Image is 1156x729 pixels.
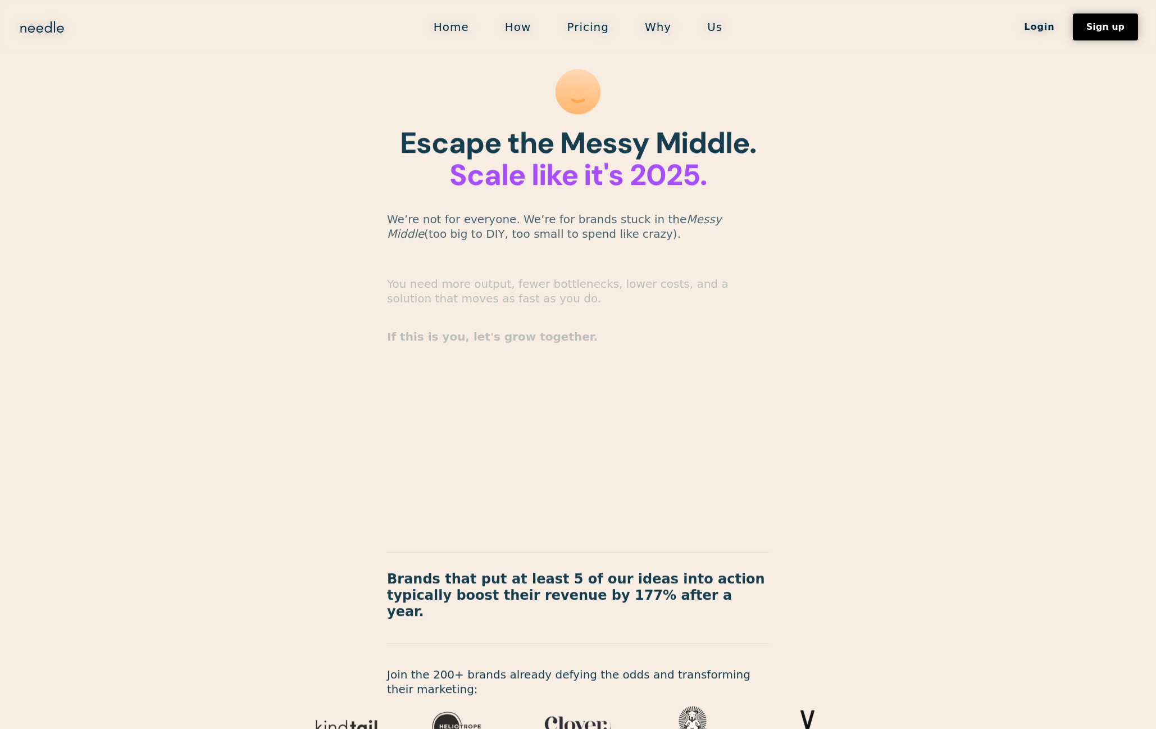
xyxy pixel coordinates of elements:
p: We’re not for everyone. We’re for brands stuck in the (too big to DIY, too small to spend like cr... [387,212,769,241]
a: Home [416,15,487,39]
span: Scale like it's 2025. [449,156,707,194]
p: Brands that put at least 5 of our ideas into action typically boost their revenue by 177% after a... [387,572,769,620]
div: Sign up [1086,22,1125,31]
a: How [487,15,549,39]
a: Pricing [549,15,626,39]
p: Join the 200+ brands already defying the odds and transforming their marketing: [387,667,769,696]
a: Sign up [1073,13,1138,40]
a: Why [627,15,689,39]
a: Us [689,15,740,39]
a: Login [1006,17,1073,37]
h1: Escape the Messy Middle. ‍ [387,127,769,191]
p: You need more output, fewer bottlenecks, lower costs, and a solution that moves as fast as you do. [387,277,769,306]
em: Messy Middle [387,212,722,241]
